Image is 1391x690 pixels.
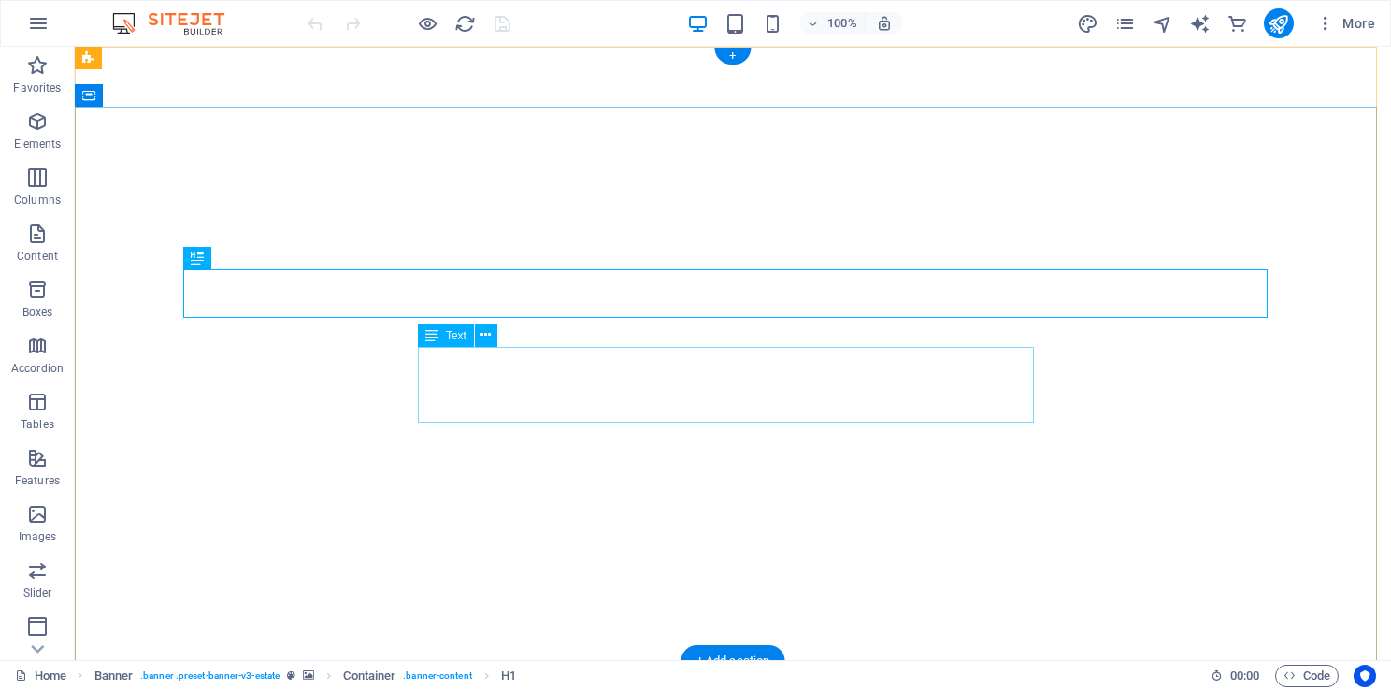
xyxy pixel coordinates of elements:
button: text_generator [1189,12,1212,35]
i: Publish [1268,13,1289,35]
button: publish [1264,8,1294,38]
button: reload [453,12,476,35]
div: + [714,48,751,65]
p: Elements [14,137,62,151]
p: Slider [23,585,52,600]
button: commerce [1226,12,1249,35]
span: Click to select. Double-click to edit [343,665,395,687]
span: . banner .preset-banner-v3-estate [140,665,280,687]
p: Tables [21,417,54,432]
i: This element contains a background [303,670,314,681]
span: More [1316,14,1375,33]
i: Commerce [1226,13,1248,35]
span: Text [446,330,466,341]
h6: Session time [1211,665,1260,687]
i: On resize automatically adjust zoom level to fit chosen device. [876,15,893,32]
button: Code [1275,665,1339,687]
span: Click to select. Double-click to edit [94,665,134,687]
span: Code [1283,665,1330,687]
p: Accordion [11,361,64,376]
p: Images [19,529,57,544]
p: Favorites [13,80,61,95]
button: Click here to leave preview mode and continue editing [416,12,438,35]
button: 100% [799,12,866,35]
a: Click to cancel selection. Double-click to open Pages [15,665,66,687]
h6: 100% [827,12,857,35]
button: navigator [1152,12,1174,35]
i: AI Writer [1189,13,1211,35]
i: Pages (Ctrl+Alt+S) [1114,13,1136,35]
span: : [1243,668,1246,683]
p: Features [15,473,60,488]
i: This element is a customizable preset [287,670,295,681]
i: Navigator [1152,13,1173,35]
button: design [1077,12,1099,35]
button: pages [1114,12,1137,35]
img: Editor Logo [108,12,248,35]
i: Design (Ctrl+Alt+Y) [1077,13,1098,35]
span: 00 00 [1230,665,1259,687]
p: Boxes [22,305,53,320]
button: Usercentrics [1354,665,1376,687]
span: Click to select. Double-click to edit [501,665,516,687]
button: More [1309,8,1383,38]
nav: breadcrumb [94,665,516,687]
p: Content [17,249,58,264]
i: Reload page [454,13,476,35]
p: Columns [14,193,61,208]
div: + Add section [681,645,785,677]
span: . banner-content [403,665,471,687]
